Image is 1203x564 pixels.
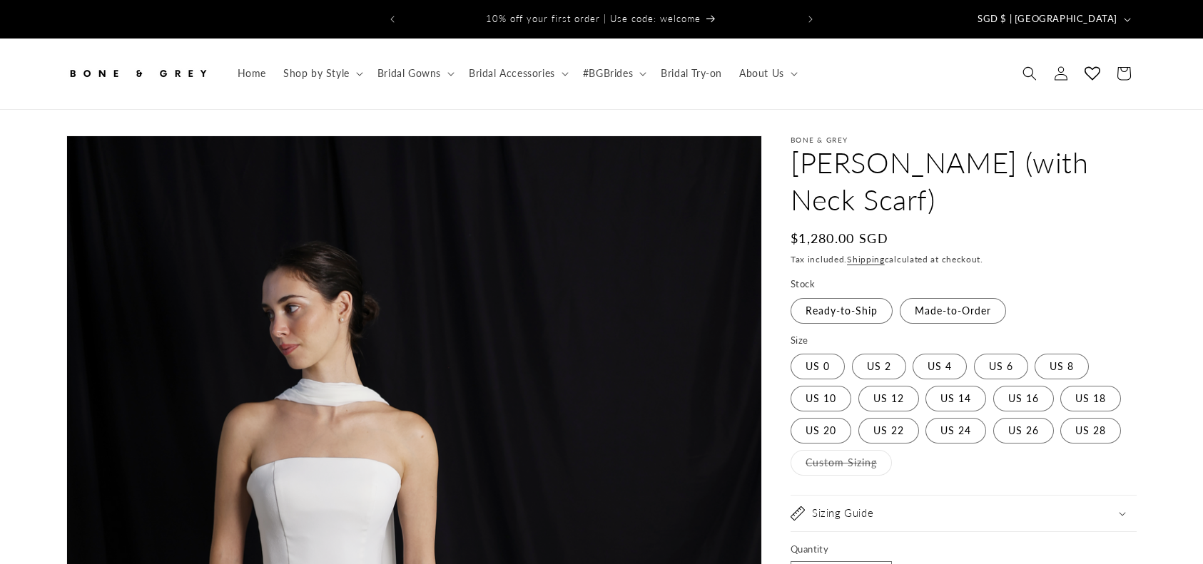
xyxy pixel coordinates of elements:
[739,67,784,80] span: About Us
[852,354,906,379] label: US 2
[61,53,215,95] a: Bone and Grey Bridal
[460,58,574,88] summary: Bridal Accessories
[583,67,633,80] span: #BGBrides
[1060,386,1121,411] label: US 18
[791,496,1137,531] summary: Sizing Guide
[913,354,967,379] label: US 4
[969,6,1137,33] button: SGD $ | [GEOGRAPHIC_DATA]
[791,354,845,379] label: US 0
[791,252,1137,267] div: Tax included. calculated at checkout.
[1060,418,1121,443] label: US 28
[229,58,275,88] a: Home
[791,229,888,248] span: $1,280.00 SGD
[377,67,441,80] span: Bridal Gowns
[925,386,986,411] label: US 14
[795,6,826,33] button: Next announcement
[900,298,1006,324] label: Made-to-Order
[791,386,851,411] label: US 10
[791,450,892,476] label: Custom Sizing
[574,58,652,88] summary: #BGBrides
[661,67,722,80] span: Bridal Try-on
[652,58,731,88] a: Bridal Try-on
[791,543,1105,557] label: Quantity
[847,254,885,265] a: Shipping
[791,135,1137,144] p: Bone & Grey
[486,13,701,24] span: 10% off your first order | Use code: welcome
[369,58,460,88] summary: Bridal Gowns
[1035,354,1089,379] label: US 8
[377,6,408,33] button: Previous announcement
[275,58,369,88] summary: Shop by Style
[791,144,1137,218] h1: [PERSON_NAME] (with Neck Scarf)
[974,354,1028,379] label: US 6
[993,418,1054,443] label: US 26
[731,58,803,88] summary: About Us
[791,334,810,348] legend: Size
[1014,58,1045,89] summary: Search
[925,418,986,443] label: US 24
[858,386,919,411] label: US 12
[238,67,266,80] span: Home
[791,277,816,292] legend: Stock
[993,386,1054,411] label: US 16
[858,418,919,443] label: US 22
[66,58,209,89] img: Bone and Grey Bridal
[283,67,350,80] span: Shop by Style
[812,506,873,521] h2: Sizing Guide
[791,418,851,443] label: US 20
[978,12,1117,26] span: SGD $ | [GEOGRAPHIC_DATA]
[469,67,555,80] span: Bridal Accessories
[791,298,893,324] label: Ready-to-Ship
